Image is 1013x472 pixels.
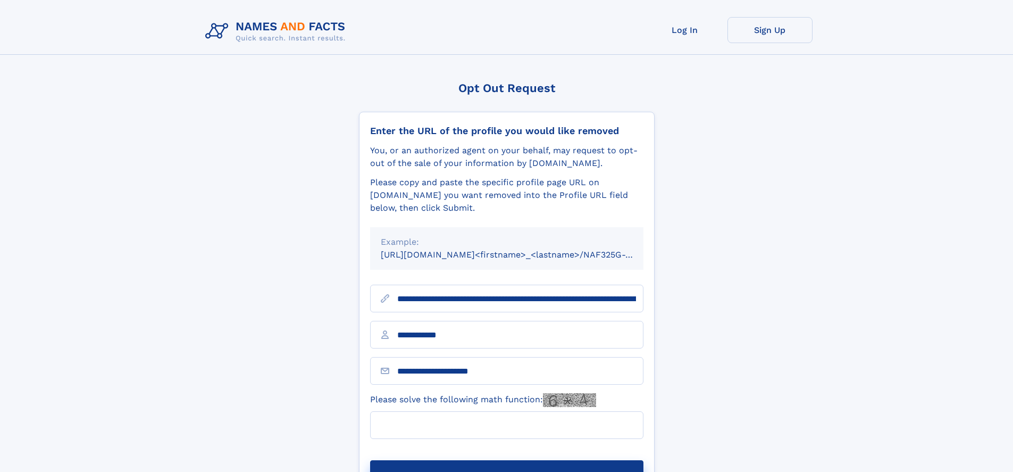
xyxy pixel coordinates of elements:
a: Log In [642,17,727,43]
label: Please solve the following math function: [370,393,596,407]
div: Enter the URL of the profile you would like removed [370,125,643,137]
a: Sign Up [727,17,813,43]
div: Example: [381,236,633,249]
div: Opt Out Request [359,81,655,95]
small: [URL][DOMAIN_NAME]<firstname>_<lastname>/NAF325G-xxxxxxxx [381,250,664,260]
div: Please copy and paste the specific profile page URL on [DOMAIN_NAME] you want removed into the Pr... [370,176,643,214]
img: Logo Names and Facts [201,17,354,46]
div: You, or an authorized agent on your behalf, may request to opt-out of the sale of your informatio... [370,144,643,170]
